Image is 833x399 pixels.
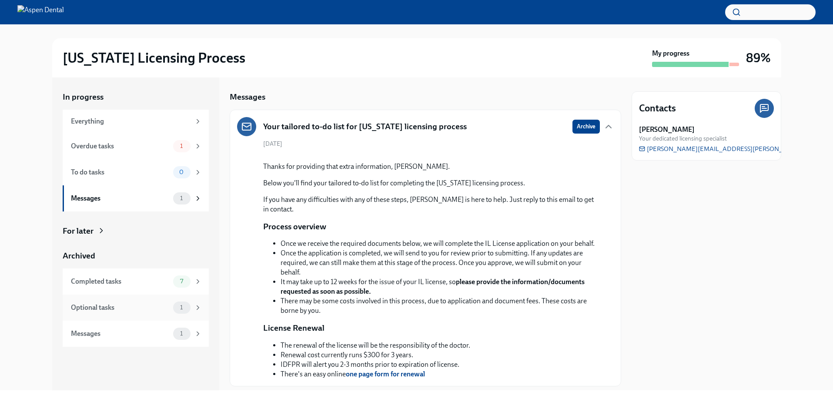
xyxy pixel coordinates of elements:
[63,133,209,159] a: Overdue tasks1
[639,125,695,134] strong: [PERSON_NAME]
[174,169,189,175] span: 0
[63,110,209,133] a: Everything
[63,321,209,347] a: Messages1
[63,250,209,262] a: Archived
[281,248,600,277] li: Once the application is completed, we will send to you for review prior to submitting. If any upd...
[281,350,470,360] li: Renewal cost currently runs $300 for 3 years.
[175,278,188,285] span: 7
[281,369,470,379] li: There's an easy online
[175,195,188,201] span: 1
[63,268,209,295] a: Completed tasks7
[639,102,676,115] h4: Contacts
[577,122,595,131] span: Archive
[63,225,209,237] a: For later
[63,225,94,237] div: For later
[17,5,64,19] img: Aspen Dental
[281,277,600,296] li: It may take up to 12 weeks for the issue of your IL license, so
[175,143,188,149] span: 1
[572,120,600,134] button: Archive
[63,49,245,67] h2: [US_STATE] Licensing Process
[175,304,188,311] span: 1
[71,194,170,203] div: Messages
[63,159,209,185] a: To do tasks0
[71,277,170,286] div: Completed tasks
[746,50,771,66] h3: 89%
[263,162,600,171] p: Thanks for providing that extra information, [PERSON_NAME].
[71,117,191,126] div: Everything
[639,134,727,143] span: Your dedicated licensing specialist
[652,49,689,58] strong: My progress
[71,329,170,339] div: Messages
[263,178,600,188] p: Below you'll find your tailored to-do list for completing the [US_STATE] licensing process.
[281,296,600,315] li: There may be some costs involved in this process, due to application and document fees. These cos...
[175,330,188,337] span: 1
[263,140,282,148] span: [DATE]
[281,341,470,350] li: The renewal of the license will be the responsibility of the doctor.
[71,303,170,312] div: Optional tasks
[263,322,325,334] p: License Renewal
[263,121,467,132] h5: Your tailored to-do list for [US_STATE] licensing process
[281,239,600,248] li: Once we receive the required documents below, we will complete the IL License application on your...
[230,91,265,103] h5: Messages
[263,195,600,214] p: If you have any difficulties with any of these steps, [PERSON_NAME] is here to help. Just reply t...
[63,91,209,103] a: In progress
[263,221,326,232] p: Process overview
[71,168,170,177] div: To do tasks
[346,370,425,378] a: one page form for renewal
[63,295,209,321] a: Optional tasks1
[63,185,209,211] a: Messages1
[281,360,470,369] li: IDFPR will alert you 2-3 months prior to expiration of license.
[71,141,170,151] div: Overdue tasks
